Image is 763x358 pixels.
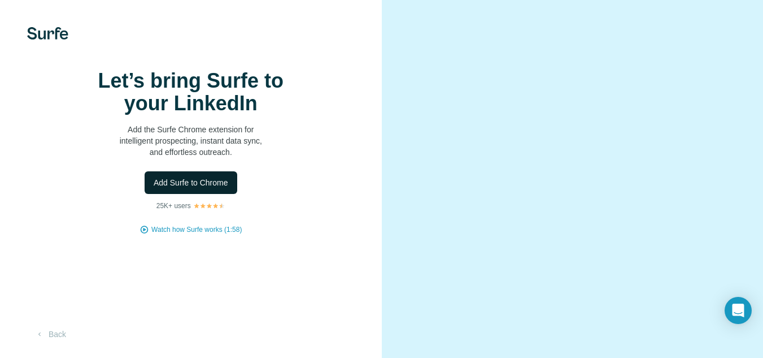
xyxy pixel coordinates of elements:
button: Watch how Surfe works (1:58) [151,225,242,235]
img: Rating Stars [193,202,225,209]
button: Back [27,324,74,344]
p: Add the Surfe Chrome extension for intelligent prospecting, instant data sync, and effortless out... [78,124,304,158]
button: Add Surfe to Chrome [145,171,237,194]
img: Surfe's logo [27,27,68,40]
p: 25K+ users [156,201,191,211]
h1: Let’s bring Surfe to your LinkedIn [78,70,304,115]
span: Add Surfe to Chrome [154,177,228,188]
div: Open Intercom Messenger [725,297,752,324]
